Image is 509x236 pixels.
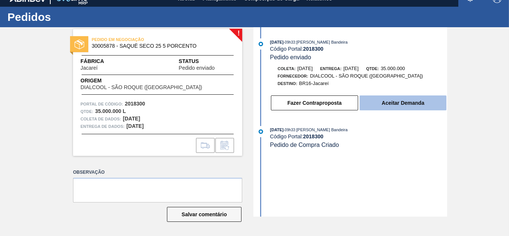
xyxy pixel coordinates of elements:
[270,142,339,148] font: Pedido de Compra Criado
[303,133,323,139] font: 2018300
[179,65,215,71] font: Pedido enviado
[80,58,104,64] font: Fábrica
[167,207,241,222] button: Salvar comentário
[343,66,358,71] font: [DATE]
[196,138,215,153] div: Ir para Composição de Carga
[270,46,303,52] font: Código Portal:
[366,66,379,71] font: Qtde:
[303,46,323,52] font: 2018300
[296,40,348,44] font: [PERSON_NAME] Bandeira
[80,117,121,121] font: Coleta de dados:
[295,128,296,132] font: :
[181,211,227,217] font: Salvar comentário
[287,100,341,106] font: Fazer Contraproposta
[259,129,263,134] img: atual
[270,128,284,132] font: [DATE]
[80,102,123,106] font: Portal de Código:
[360,95,446,110] button: Aceitar Demanda
[297,66,313,71] font: [DATE]
[259,42,263,46] img: atual
[270,54,311,60] font: Pedido enviado
[179,58,199,64] font: Status
[92,36,196,43] span: PEDIDO EM NEGOCIAÇÃO
[7,11,51,23] font: Pedidos
[284,128,285,132] font: -
[75,40,84,49] img: status
[278,81,297,86] font: Destino:
[123,116,140,122] font: [DATE]
[215,138,234,153] div: Informar alteração no pedido
[80,109,92,114] font: Qtde
[126,123,143,129] font: [DATE]
[80,124,124,129] font: Entrega de dados:
[285,40,295,44] font: 09h33
[95,108,126,114] font: 35.000.000 L
[296,128,348,132] font: [PERSON_NAME] Bandeira
[278,66,295,71] font: Coleta:
[310,73,423,79] font: DIALCOOL - SÃO ROQUE ([GEOGRAPHIC_DATA])
[382,100,424,106] font: Aceitar Demanda
[73,170,105,175] font: Observação
[92,109,94,114] font: :
[92,37,144,42] font: PEDIDO EM NEGOCIAÇÃO
[320,66,341,71] font: Entrega:
[381,66,405,71] font: 35.000.000
[92,43,227,49] span: 30005878 - SAQUÊ SECO 25 5 PORCENTO
[284,40,285,44] font: -
[271,95,358,110] button: Fazer Contraproposta
[80,65,98,71] font: Jacareí
[295,40,296,44] font: :
[125,101,145,107] font: 2018300
[80,78,102,84] font: Origem
[285,128,295,132] font: 09h33
[278,74,308,78] font: Fornecedor:
[92,43,196,49] font: 30005878 - SAQUÊ SECO 25 5 PORCENTO
[270,133,303,139] font: Código Portal:
[80,84,202,90] font: DIALCOOL - SÃO ROQUE ([GEOGRAPHIC_DATA])
[299,81,329,86] font: BR16-Jacareí
[270,40,284,44] font: [DATE]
